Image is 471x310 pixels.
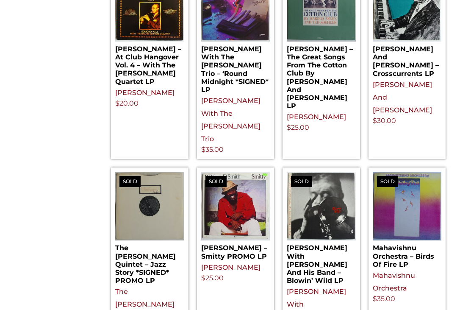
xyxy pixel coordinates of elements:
bdi: 25.00 [201,274,224,282]
a: Sold[PERSON_NAME] With [PERSON_NAME] And His Band – Blowin’ Wild LP [287,172,355,285]
img: The Ray Price Quintet – Jazz Story *SIGNED* PROMO LP [115,172,184,240]
span: $ [373,295,377,303]
h2: [PERSON_NAME] – At Club Hangover Vol. 4 – With The [PERSON_NAME] Quartet LP [115,42,184,86]
a: [PERSON_NAME] [115,89,175,97]
img: Wild Bill Davison With Alex Welsh And His Band – Blowin' Wild LP [287,172,355,240]
a: [PERSON_NAME] [201,263,260,271]
span: $ [115,99,119,107]
h2: The [PERSON_NAME] Quintet – Jazz Story *SIGNED* PROMO LP [115,240,184,285]
img: William D. Smith – Smitty PROMO LP [201,172,270,240]
h2: [PERSON_NAME] And [PERSON_NAME] – Crosscurrents LP [373,42,441,78]
h2: [PERSON_NAME] – Smitty PROMO LP [201,240,270,260]
bdi: 20.00 [115,99,139,107]
span: $ [287,123,291,131]
img: Mahavishnu Orchestra – Birds Of Fire LP [373,172,441,240]
bdi: 35.00 [201,145,224,154]
a: SoldMahavishnu Orchestra – Birds Of Fire LP [373,172,441,268]
span: Sold [119,176,141,187]
a: Sold[PERSON_NAME] – Smitty PROMO LP [201,172,270,260]
span: $ [373,117,377,125]
a: Mahavishnu Orchestra [373,271,415,292]
a: [PERSON_NAME] [287,113,346,121]
span: $ [201,145,205,154]
h2: Mahavishnu Orchestra – Birds Of Fire LP [373,240,441,268]
a: [PERSON_NAME] With The [PERSON_NAME] Trio [201,97,260,143]
span: Sold [291,176,312,187]
bdi: 35.00 [373,295,395,303]
bdi: 25.00 [287,123,309,131]
a: [PERSON_NAME] And [PERSON_NAME] [373,81,432,114]
span: $ [201,274,205,282]
a: SoldThe [PERSON_NAME] Quintet – Jazz Story *SIGNED* PROMO LP [115,172,184,285]
h2: [PERSON_NAME] With [PERSON_NAME] And His Band – Blowin’ Wild LP [287,240,355,285]
h2: [PERSON_NAME] – The Great Songs From The Cotton Club By [PERSON_NAME] And [PERSON_NAME] LP [287,42,355,110]
span: Sold [377,176,398,187]
h2: [PERSON_NAME] With The [PERSON_NAME] Trio – ‘Round Midnight *SIGNED* LP [201,42,270,94]
span: Sold [205,176,227,187]
bdi: 30.00 [373,117,396,125]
